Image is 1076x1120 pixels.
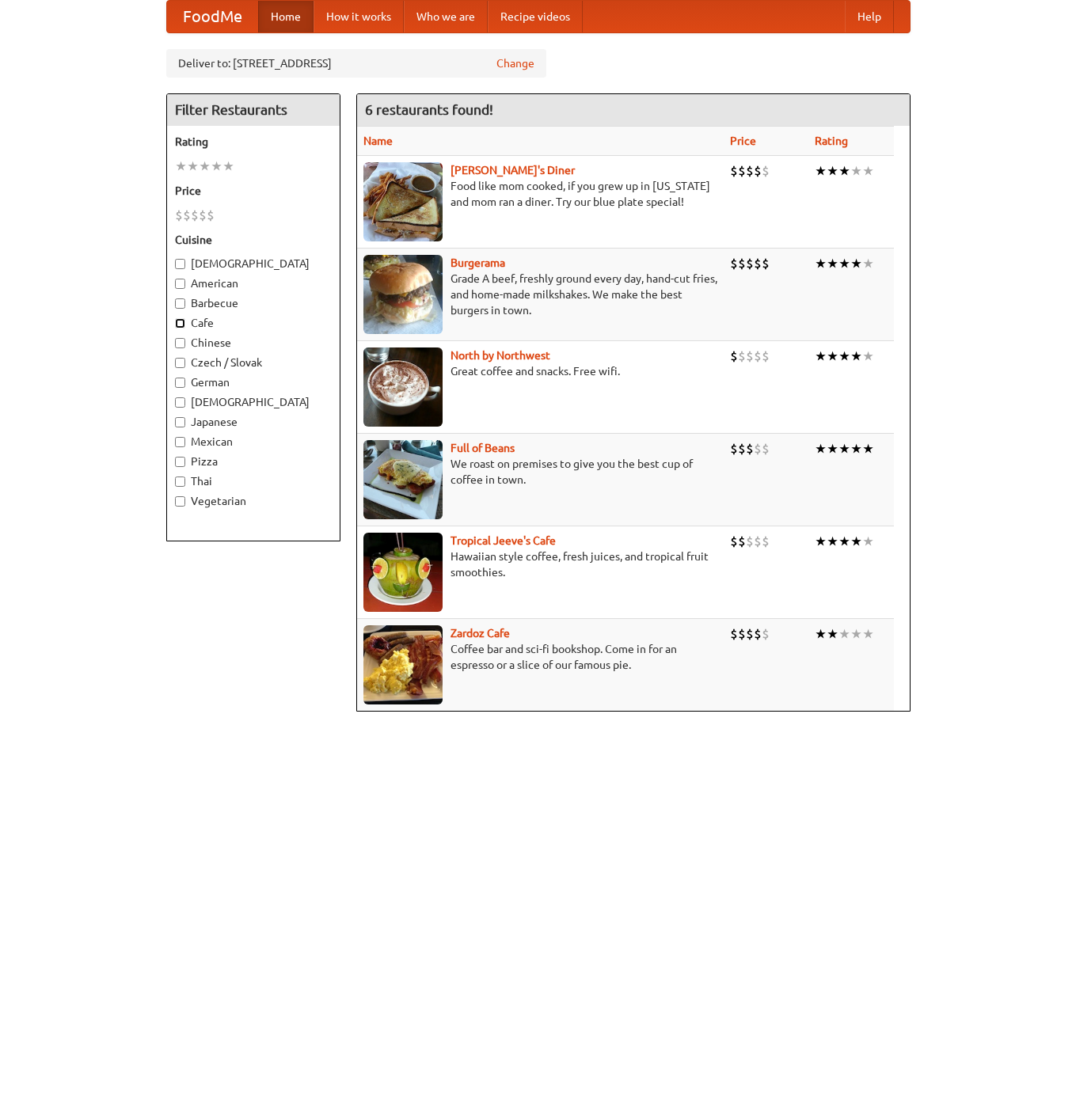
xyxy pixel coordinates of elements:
[815,255,827,272] li: ★
[183,207,191,224] li: $
[730,347,738,365] li: $
[850,440,862,457] li: ★
[175,417,185,427] input: Japanese
[746,625,754,643] li: $
[488,1,583,32] a: Recipe videos
[175,457,185,467] input: Pizza
[175,183,332,199] h5: Price
[175,295,332,311] label: Barbecue
[754,347,762,365] li: $
[838,625,850,643] li: ★
[363,456,717,488] p: We roast on premises to give you the best cup of coffee in town.
[838,347,850,365] li: ★
[363,641,717,673] p: Coffee bar and sci-fi bookshop. Come in for an espresso or a slice of our famous pie.
[815,533,827,550] li: ★
[850,347,862,365] li: ★
[815,347,827,365] li: ★
[175,397,185,408] input: [DEMOGRAPHIC_DATA]
[762,440,770,457] li: $
[850,533,862,550] li: ★
[862,162,874,180] li: ★
[815,135,848,147] a: Rating
[738,625,746,643] li: $
[746,255,754,272] li: $
[827,255,838,272] li: ★
[314,1,404,32] a: How it works
[175,355,332,370] label: Czech / Slovak
[175,279,185,289] input: American
[175,134,332,150] h5: Rating
[762,347,770,365] li: $
[175,315,332,331] label: Cafe
[850,625,862,643] li: ★
[838,162,850,180] li: ★
[365,102,493,117] ng-pluralize: 6 restaurants found!
[850,255,862,272] li: ★
[451,349,550,362] a: North by Northwest
[363,549,717,580] p: Hawaiian style coffee, fresh juices, and tropical fruit smoothies.
[815,440,827,457] li: ★
[496,55,534,71] a: Change
[175,158,187,175] li: ★
[363,162,443,241] img: sallys.jpg
[845,1,894,32] a: Help
[451,534,556,547] a: Tropical Jeeve's Cafe
[175,207,183,224] li: $
[451,164,575,177] a: [PERSON_NAME]'s Diner
[451,256,505,269] a: Burgerama
[175,335,332,351] label: Chinese
[175,476,185,487] input: Thai
[746,440,754,457] li: $
[730,135,756,147] a: Price
[838,533,850,550] li: ★
[175,454,332,469] label: Pizza
[862,625,874,643] li: ★
[175,275,332,291] label: American
[175,496,185,507] input: Vegetarian
[762,533,770,550] li: $
[207,207,215,224] li: $
[730,533,738,550] li: $
[850,162,862,180] li: ★
[363,533,443,612] img: jeeves.jpg
[815,625,827,643] li: ★
[363,363,717,379] p: Great coffee and snacks. Free wifi.
[838,440,850,457] li: ★
[175,473,332,489] label: Thai
[175,378,185,388] input: German
[746,347,754,365] li: $
[738,347,746,365] li: $
[175,318,185,328] input: Cafe
[363,255,443,334] img: burgerama.jpg
[451,627,510,640] a: Zardoz Cafe
[451,442,515,454] a: Full of Beans
[175,338,185,348] input: Chinese
[175,394,332,410] label: [DEMOGRAPHIC_DATA]
[404,1,488,32] a: Who we are
[363,347,443,427] img: north.jpg
[827,347,838,365] li: ★
[175,374,332,390] label: German
[175,298,185,309] input: Barbecue
[363,271,717,318] p: Grade A beef, freshly ground every day, hand-cut fries, and home-made milkshakes. We make the bes...
[738,255,746,272] li: $
[738,533,746,550] li: $
[363,440,443,519] img: beans.jpg
[827,162,838,180] li: ★
[191,207,199,224] li: $
[754,625,762,643] li: $
[730,625,738,643] li: $
[827,625,838,643] li: ★
[827,440,838,457] li: ★
[363,625,443,704] img: zardoz.jpg
[175,414,332,430] label: Japanese
[862,440,874,457] li: ★
[199,158,211,175] li: ★
[862,255,874,272] li: ★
